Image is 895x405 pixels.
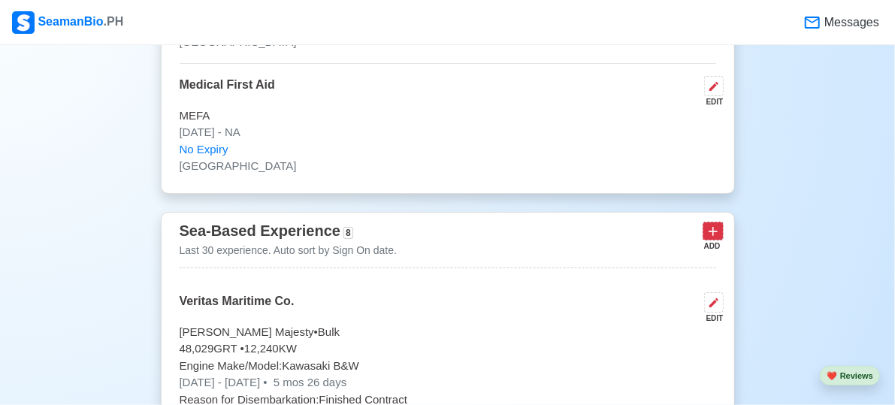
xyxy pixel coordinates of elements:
[180,141,228,159] span: No Expiry
[271,376,347,388] span: 5 mos 26 days
[180,222,341,239] span: Sea-Based Experience
[827,371,837,380] span: heart
[180,340,716,358] p: 48,029 GRT • 12,240 KW
[820,366,880,386] button: heartReviews
[698,313,724,324] div: EDIT
[263,376,267,388] span: •
[180,292,295,324] p: Veritas Maritime Co.
[180,107,716,125] p: MEFA
[180,358,716,375] p: Engine Make/Model: Kawasaki B&W
[698,96,724,107] div: EDIT
[821,14,879,32] span: Messages
[180,124,716,141] p: [DATE] - NA
[703,240,721,252] div: ADD
[12,11,35,34] img: Logo
[343,227,353,239] span: 8
[104,15,124,28] span: .PH
[180,374,716,391] p: [DATE] - [DATE]
[12,11,123,34] div: SeamanBio
[180,324,716,341] p: [PERSON_NAME] Majesty • Bulk
[180,76,275,107] p: Medical First Aid
[180,158,716,175] p: [GEOGRAPHIC_DATA]
[180,243,398,258] p: Last 30 experience. Auto sort by Sign On date.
